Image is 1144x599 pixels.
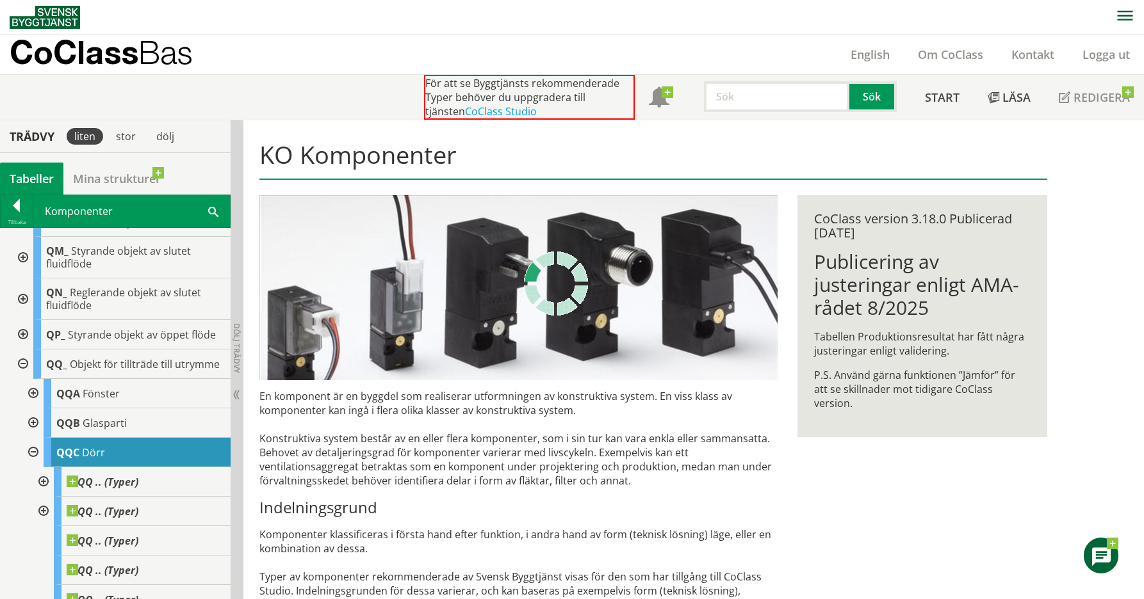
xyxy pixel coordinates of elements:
[524,252,588,315] img: Laddar
[68,328,216,342] span: Styrande objekt av öppet flöde
[10,237,231,278] div: Gå till informationssidan för CoClass Studio
[231,323,242,373] span: Dölj trädvy
[138,33,193,71] span: Bas
[814,330,1030,358] p: Tabellen Produktionsresultat har fått några justeringar enligt validering.
[83,387,120,401] span: Fönster
[46,285,201,312] span: Reglerande objekt av slutet fluidflöde
[10,6,80,29] img: Svensk Byggtjänst
[465,104,537,118] a: CoClass Studio
[1002,90,1031,105] span: Läsa
[904,47,997,62] a: Om CoClass
[67,534,138,547] span: QQ .. (Typer)
[814,368,1030,410] p: P.S. Använd gärna funktionen ”Jämför” för att se skillnader mot tidigare CoClass version.
[259,498,778,517] h3: Indelningsgrund
[10,35,220,74] a: CoClassBas
[56,387,80,401] span: QQA
[424,75,635,120] div: För att se Byggtjänsts rekommenderade Typer behöver du uppgradera till tjänsten
[649,88,669,109] span: Notifikationer
[3,129,61,143] div: Trädvy
[46,244,191,271] span: Styrande objekt av slutet fluidflöde
[259,140,1047,180] h1: KO Komponenter
[10,320,231,349] div: Gå till informationssidan för CoClass Studio
[46,244,69,258] span: QM_
[67,128,103,145] div: liten
[911,75,974,120] a: Start
[31,555,231,585] div: Gå till informationssidan för CoClass Studio
[814,250,1030,319] h1: Publicering av justeringar enligt AMA-rådet 8/2025
[849,81,897,112] button: Sök
[46,357,67,371] span: QQ_
[20,408,231,438] div: Gå till informationssidan för CoClass Studio
[704,81,849,112] input: Sök
[31,467,231,497] div: Gå till informationssidan för CoClass Studio
[67,564,138,577] span: QQ .. (Typer)
[70,357,220,371] span: Objekt för tillträde till utrymme
[82,445,105,459] span: Dörr
[31,526,231,555] div: Gå till informationssidan för CoClass Studio
[10,45,193,60] p: CoClass
[208,204,218,218] span: Sök i tabellen
[20,379,231,408] div: Gå till informationssidan för CoClass Studio
[46,285,67,299] span: QN_
[33,195,230,227] div: Komponenter
[83,416,127,430] span: Glasparti
[46,328,65,342] span: QP_
[837,47,904,62] a: English
[63,163,170,195] a: Mina strukturer
[1068,47,1144,62] a: Logga ut
[974,75,1045,120] a: Läsa
[1074,90,1130,105] span: Redigera
[56,416,80,430] span: QQB
[925,90,960,105] span: Start
[31,497,231,526] div: Gå till informationssidan för CoClass Studio
[997,47,1068,62] a: Kontakt
[149,128,182,145] div: dölj
[259,195,778,380] img: pilotventiler.jpg
[67,505,138,518] span: QQ .. (Typer)
[108,128,143,145] div: stor
[814,212,1030,240] div: CoClass version 3.18.0 Publicerad [DATE]
[56,445,79,459] span: QQC
[1,217,33,227] div: Tillbaka
[67,475,138,488] span: QQ .. (Typer)
[1045,75,1144,120] a: Redigera
[10,278,231,320] div: Gå till informationssidan för CoClass Studio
